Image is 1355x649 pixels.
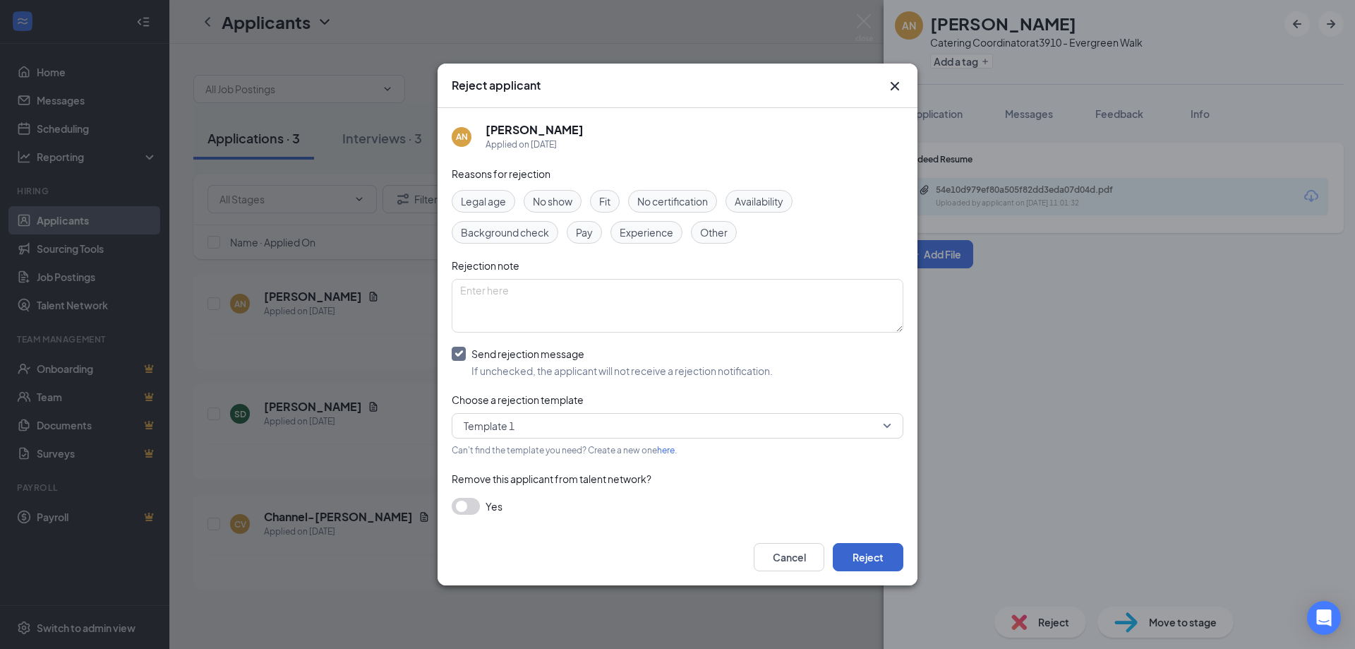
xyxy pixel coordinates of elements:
h3: Reject applicant [452,78,541,93]
span: Can't find the template you need? Create a new one . [452,445,677,456]
span: Pay [576,225,593,240]
span: No show [533,193,572,209]
span: Availability [735,193,783,209]
span: Experience [620,225,673,240]
span: Choose a rejection template [452,393,584,406]
span: Background check [461,225,549,240]
span: Other [700,225,728,240]
button: Cancel [754,543,824,571]
div: Open Intercom Messenger [1307,601,1341,635]
span: Template 1 [464,415,514,436]
h5: [PERSON_NAME] [486,122,584,138]
span: Legal age [461,193,506,209]
span: Rejection note [452,259,519,272]
span: Fit [599,193,610,209]
svg: Cross [886,78,903,95]
span: No certification [637,193,708,209]
button: Close [886,78,903,95]
span: Yes [486,498,502,515]
button: Reject [833,543,903,571]
span: Reasons for rejection [452,167,550,180]
a: here [657,445,675,456]
div: Applied on [DATE] [486,138,584,152]
div: AN [456,131,468,143]
span: Remove this applicant from talent network? [452,472,651,485]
